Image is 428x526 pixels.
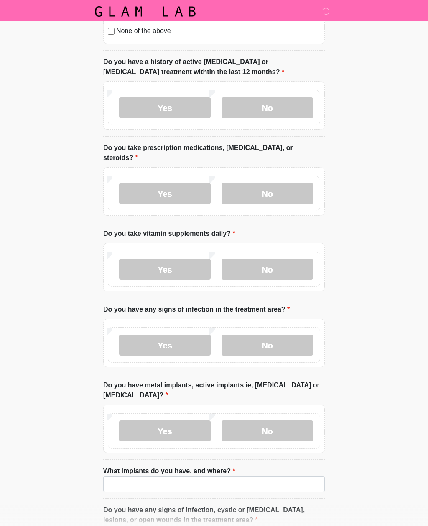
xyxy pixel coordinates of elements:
[119,420,211,441] label: Yes
[103,380,325,400] label: Do you have metal implants, active implants ie, [MEDICAL_DATA] or [MEDICAL_DATA]?
[103,466,235,476] label: What implants do you have, and where?
[119,335,211,356] label: Yes
[103,304,290,315] label: Do you have any signs of infection in the treatment area?
[222,183,313,204] label: No
[103,229,235,239] label: Do you take vitamin supplements daily?
[222,335,313,356] label: No
[103,57,325,77] label: Do you have a history of active [MEDICAL_DATA] or [MEDICAL_DATA] treatment withtin the last 12 mo...
[119,183,211,204] label: Yes
[119,97,211,118] label: Yes
[103,143,325,163] label: Do you take prescription medications, [MEDICAL_DATA], or steroids?
[222,259,313,280] label: No
[222,97,313,118] label: No
[222,420,313,441] label: No
[103,505,325,525] label: Do you have any signs of infection, cystic or [MEDICAL_DATA], lesions, or open wounds in the trea...
[116,26,320,36] label: None of the above
[108,28,115,35] input: None of the above
[119,259,211,280] label: Yes
[95,6,196,17] img: Glam Lab Logo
